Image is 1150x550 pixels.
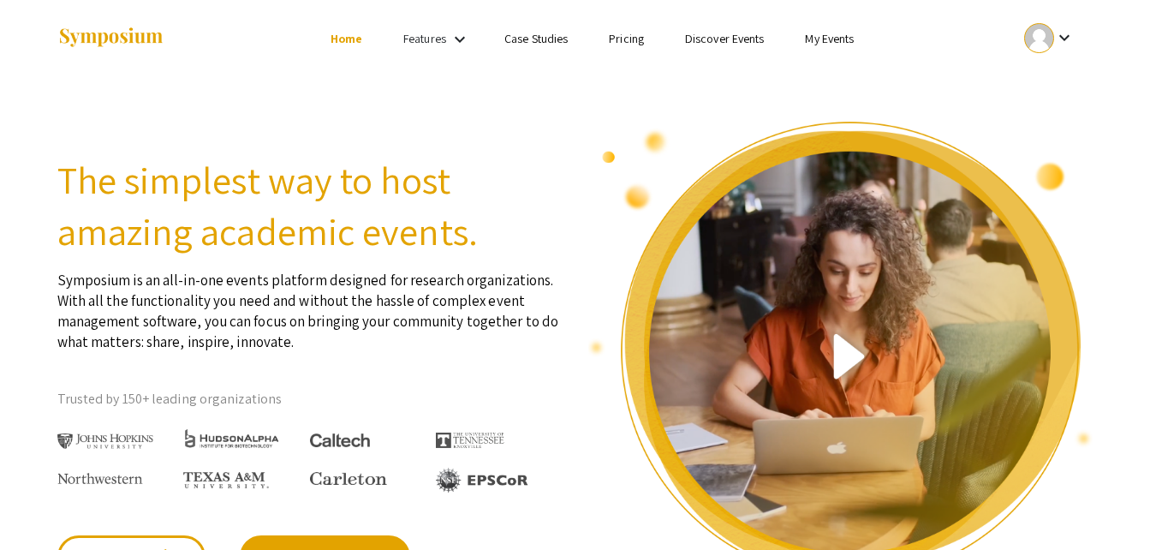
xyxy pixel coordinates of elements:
[1006,19,1093,57] button: Expand account dropdown
[609,31,644,46] a: Pricing
[403,31,446,46] a: Features
[57,154,563,257] h2: The simplest way to host amazing academic events.
[310,472,387,486] img: Carleton
[504,31,568,46] a: Case Studies
[685,31,765,46] a: Discover Events
[57,257,563,352] p: Symposium is an all-in-one events platform designed for research organizations. With all the func...
[13,473,73,537] iframe: Chat
[183,472,269,489] img: Texas A&M University
[183,428,280,448] img: HudsonAlpha
[450,29,470,50] mat-icon: Expand Features list
[57,473,143,483] img: Northwestern
[436,468,530,493] img: EPSCOR
[57,27,164,50] img: Symposium by ForagerOne
[436,433,504,448] img: The University of Tennessee
[805,31,854,46] a: My Events
[57,386,563,412] p: Trusted by 150+ leading organizations
[1054,27,1075,48] mat-icon: Expand account dropdown
[331,31,362,46] a: Home
[310,433,370,448] img: Caltech
[57,433,154,450] img: Johns Hopkins University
